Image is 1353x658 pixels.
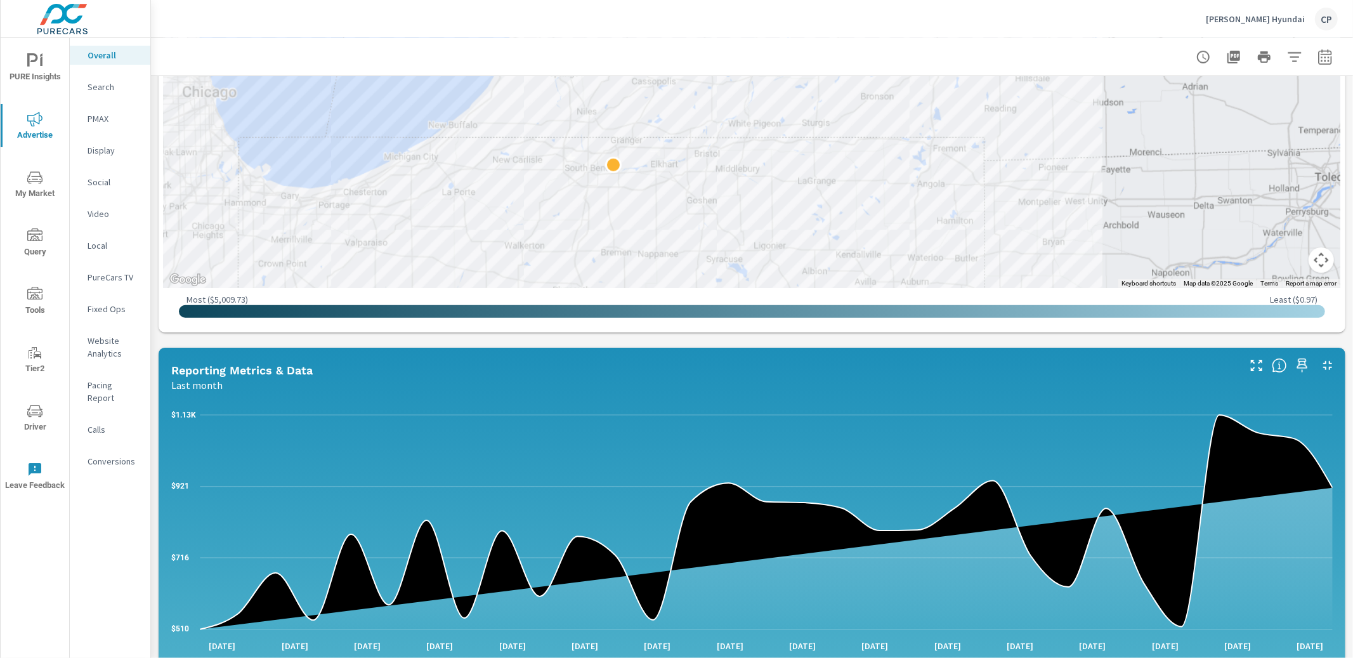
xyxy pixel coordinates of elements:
p: PureCars TV [88,271,140,284]
p: [DATE] [998,640,1042,652]
p: [DATE] [200,640,244,652]
span: Tier2 [4,345,65,376]
span: Map data ©2025 Google [1184,280,1253,287]
p: [DATE] [345,640,389,652]
text: $716 [171,553,189,562]
p: [DATE] [490,640,535,652]
h5: Reporting Metrics & Data [171,364,313,377]
div: Fixed Ops [70,299,150,319]
span: Understand performance data overtime and see how metrics compare to each other. [1272,358,1287,373]
p: Least ( $0.97 ) [1270,294,1317,305]
p: Fixed Ops [88,303,140,315]
button: Make Fullscreen [1246,355,1267,376]
div: Video [70,204,150,223]
p: Calls [88,423,140,436]
p: [DATE] [417,640,462,652]
button: "Export Report to PDF" [1221,44,1246,70]
p: [DATE] [1288,640,1333,652]
p: [DATE] [1143,640,1187,652]
p: Social [88,176,140,188]
span: My Market [4,170,65,201]
div: Conversions [70,452,150,471]
button: Map camera controls [1309,247,1334,273]
p: [DATE] [925,640,970,652]
p: Search [88,81,140,93]
p: Conversions [88,455,140,468]
p: Local [88,239,140,252]
span: Tools [4,287,65,318]
div: Pacing Report [70,376,150,407]
text: $1.13K [171,411,196,419]
p: Display [88,144,140,157]
div: Calls [70,420,150,439]
span: PURE Insights [4,53,65,84]
div: Website Analytics [70,331,150,363]
span: Advertise [4,112,65,143]
p: PMAX [88,112,140,125]
p: [DATE] [1215,640,1260,652]
span: Save this to your personalized report [1292,355,1312,376]
p: [PERSON_NAME] Hyundai [1206,13,1305,25]
button: Minimize Widget [1317,355,1338,376]
a: Terms (opens in new tab) [1260,280,1278,287]
p: [DATE] [563,640,607,652]
a: Open this area in Google Maps (opens a new window) [167,272,209,288]
div: Social [70,173,150,192]
div: PureCars TV [70,268,150,287]
p: [DATE] [780,640,825,652]
p: [DATE] [1071,640,1115,652]
p: Website Analytics [88,334,140,360]
div: nav menu [1,38,69,505]
div: Local [70,236,150,255]
text: $921 [171,482,189,491]
span: Query [4,228,65,260]
button: Apply Filters [1282,44,1307,70]
span: Leave Feedback [4,462,65,493]
img: Google [167,272,209,288]
p: [DATE] [708,640,752,652]
p: Most ( $5,009.73 ) [186,294,248,305]
p: Last month [171,378,223,393]
p: [DATE] [853,640,898,652]
span: Driver [4,404,65,435]
div: Display [70,141,150,160]
div: Search [70,77,150,96]
a: Report a map error [1286,280,1337,287]
p: Overall [88,49,140,62]
button: Print Report [1252,44,1277,70]
text: $510 [171,625,189,634]
div: PMAX [70,109,150,128]
button: Select Date Range [1312,44,1338,70]
p: Video [88,207,140,220]
div: Overall [70,46,150,65]
p: [DATE] [636,640,680,652]
div: CP [1315,8,1338,30]
p: [DATE] [273,640,317,652]
p: Pacing Report [88,379,140,404]
button: Keyboard shortcuts [1121,279,1176,288]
